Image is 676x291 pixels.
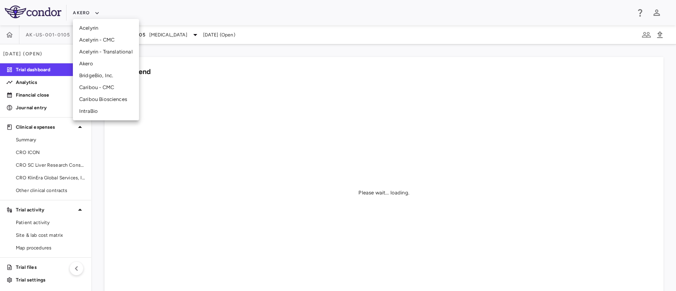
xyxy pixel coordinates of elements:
li: Caribou - CMC [73,82,139,93]
ul: Menu [73,19,139,120]
li: BridgeBio, Inc. [73,70,139,82]
li: Acelyrin - CMC [73,34,139,46]
li: Caribou Biosciences [73,93,139,105]
li: Acelyrin [73,22,139,34]
li: Akero [73,58,139,70]
li: IntraBio [73,105,139,117]
li: Acelyrin - Translational [73,46,139,58]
